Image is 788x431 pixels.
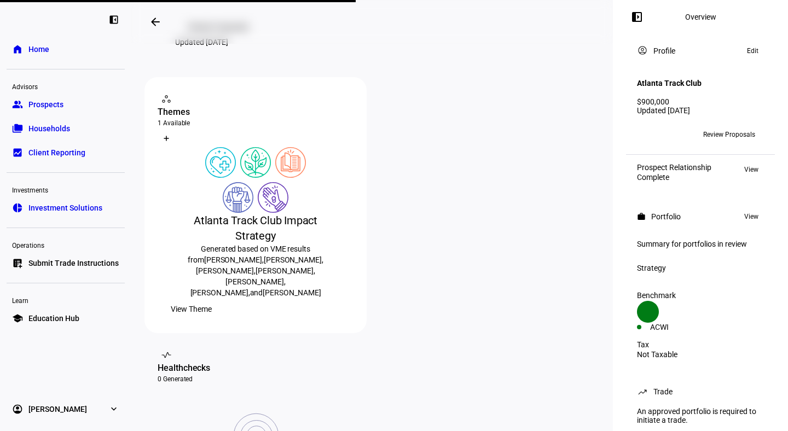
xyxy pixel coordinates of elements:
[223,182,253,213] img: democracy.colored.svg
[637,44,764,57] eth-panel-overview-card-header: Profile
[28,202,102,213] span: Investment Solutions
[637,173,711,182] div: Complete
[108,404,119,415] eth-mat-symbol: expand_more
[7,182,125,197] div: Investments
[7,292,125,307] div: Learn
[637,210,764,223] eth-panel-overview-card-header: Portfolio
[12,404,23,415] eth-mat-symbol: account_circle
[161,350,172,360] mat-icon: vital_signs
[7,94,125,115] a: groupProspects
[630,403,770,429] div: An approved portfolio is required to initiate a trade.
[694,126,764,143] button: Review Proposals
[744,210,758,223] span: View
[28,313,79,324] span: Education Hub
[12,147,23,158] eth-mat-symbol: bid_landscape
[12,99,23,110] eth-mat-symbol: group
[637,45,648,56] mat-icon: account_circle
[158,243,354,298] div: Generated based on VME results from , , , , , , and
[7,38,125,60] a: homeHome
[703,126,755,143] span: Review Proposals
[12,202,23,213] eth-mat-symbol: pie_chart
[747,44,758,57] span: Edit
[685,13,716,21] div: Overview
[637,386,648,397] mat-icon: trending_up
[637,212,646,221] mat-icon: work
[651,212,681,221] div: Portfolio
[637,79,702,88] h4: Atlanta Track Club
[158,298,225,320] button: View Theme
[258,182,288,213] img: poverty.colored.svg
[158,119,354,127] div: 1 Available
[7,197,125,219] a: pie_chartInvestment Solutions
[28,99,63,110] span: Prospects
[158,106,354,119] div: Themes
[744,163,758,176] span: View
[739,210,764,223] button: View
[12,313,23,324] eth-mat-symbol: school
[190,288,248,297] span: [PERSON_NAME]
[637,350,764,359] div: Not Taxable
[158,375,354,383] div: 0 Generated
[161,94,172,104] mat-icon: workspaces
[650,323,700,331] div: ACWI
[653,46,675,55] div: Profile
[637,163,711,172] div: Prospect Relationship
[637,240,764,248] div: Summary for portfolios in review
[739,163,764,176] button: View
[108,14,119,25] eth-mat-symbol: left_panel_close
[256,266,314,275] span: [PERSON_NAME]
[149,15,162,28] mat-icon: arrow_backwards
[637,264,764,272] div: Strategy
[196,266,254,275] span: [PERSON_NAME]
[28,258,119,269] span: Submit Trade Instructions
[264,255,322,264] span: [PERSON_NAME]
[637,97,764,106] div: $900,000
[641,131,651,138] span: GW
[28,404,87,415] span: [PERSON_NAME]
[240,147,271,178] img: climateChange.colored.svg
[7,118,125,139] a: folder_copyHouseholds
[28,44,49,55] span: Home
[225,277,283,286] span: [PERSON_NAME]
[7,237,125,252] div: Operations
[204,255,262,264] span: [PERSON_NAME]
[12,44,23,55] eth-mat-symbol: home
[637,340,764,349] div: Tax
[158,213,354,243] div: Atlanta Track Club Impact Strategy
[171,298,212,320] span: View Theme
[637,291,764,300] div: Benchmark
[12,258,23,269] eth-mat-symbol: list_alt_add
[637,385,764,398] eth-panel-overview-card-header: Trade
[630,10,644,24] mat-icon: left_panel_open
[741,44,764,57] button: Edit
[158,362,354,375] div: Healthchecks
[12,123,23,134] eth-mat-symbol: folder_copy
[28,147,85,158] span: Client Reporting
[275,147,306,178] img: education.colored.svg
[653,387,673,396] div: Trade
[205,147,236,178] img: healthWellness.colored.svg
[28,123,70,134] span: Households
[637,106,764,115] div: Updated [DATE]
[263,288,321,297] span: [PERSON_NAME]
[7,78,125,94] div: Advisors
[7,142,125,164] a: bid_landscapeClient Reporting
